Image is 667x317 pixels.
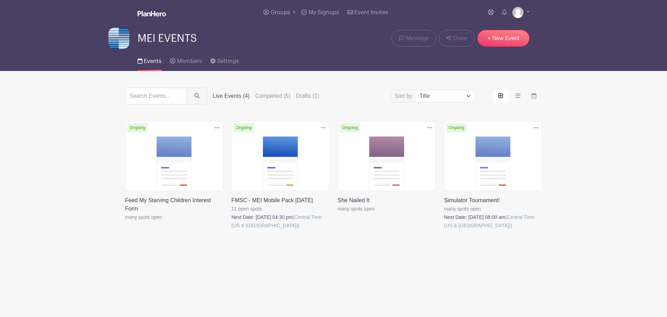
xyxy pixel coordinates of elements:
[512,7,524,18] img: default-ce2991bfa6775e67f084385cd625a349d9dcbb7a52a09fb2fda1e96e2d18dcdb.png
[439,30,475,47] a: Share
[210,49,239,71] a: Settings
[493,89,542,103] div: order and view
[217,58,239,64] span: Settings
[392,30,436,47] a: Message
[125,88,187,104] input: Search Events...
[255,92,290,100] label: Completed (5)
[144,58,162,64] span: Events
[452,34,467,42] span: Share
[213,92,319,100] div: filters
[108,28,129,49] img: meiusa-planhero-logo.png
[213,92,250,100] label: Live Events (4)
[354,10,388,15] span: Event Invites
[308,10,339,15] span: My Signups
[296,92,319,100] label: Drafts (1)
[477,30,529,47] a: + New Event
[138,33,197,44] span: MEI EVENTS
[395,92,414,100] label: Sort by
[138,49,162,71] a: Events
[170,49,201,71] a: Members
[138,11,166,16] img: logo_white-6c42ec7e38ccf1d336a20a19083b03d10ae64f83f12c07503d8b9e83406b4c7d.svg
[406,34,429,42] span: Message
[177,58,202,64] span: Members
[271,10,290,15] span: Groups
